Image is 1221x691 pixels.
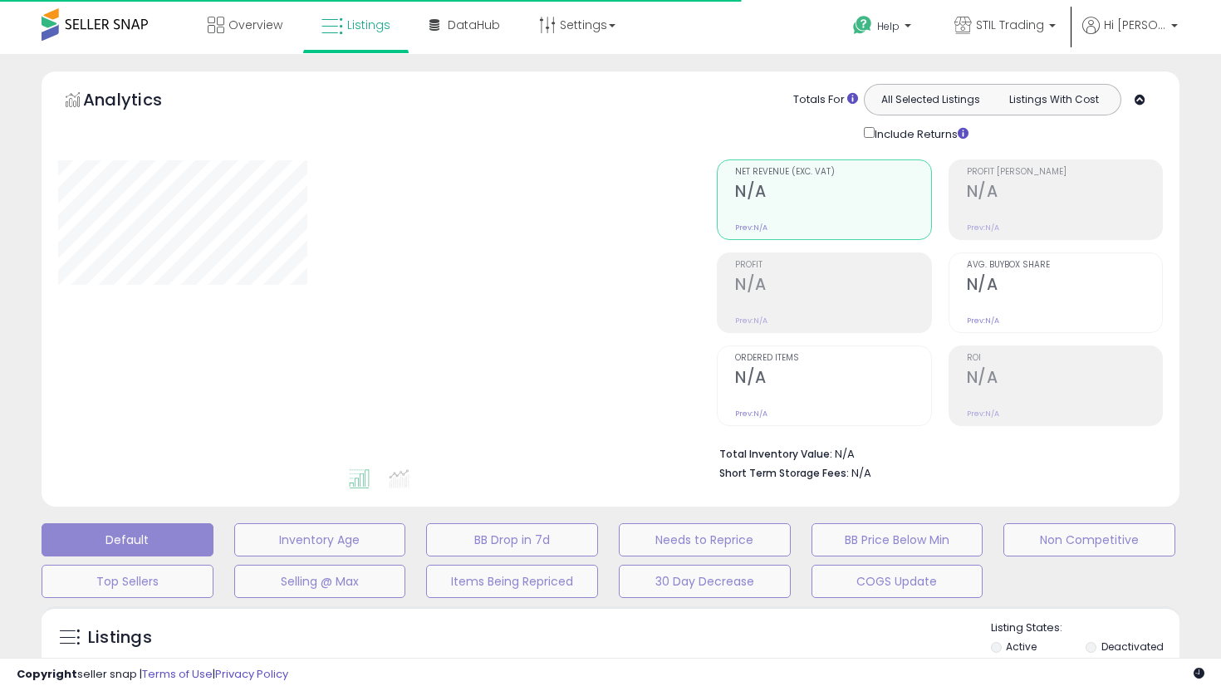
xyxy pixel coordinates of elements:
[735,368,930,390] h2: N/A
[967,368,1162,390] h2: N/A
[228,17,282,33] span: Overview
[735,168,930,177] span: Net Revenue (Exc. VAT)
[719,447,832,461] b: Total Inventory Value:
[347,17,390,33] span: Listings
[869,89,993,110] button: All Selected Listings
[812,565,983,598] button: COGS Update
[735,261,930,270] span: Profit
[967,223,999,233] small: Prev: N/A
[812,523,983,556] button: BB Price Below Min
[852,15,873,36] i: Get Help
[17,667,288,683] div: seller snap | |
[83,88,194,115] h5: Analytics
[719,466,849,480] b: Short Term Storage Fees:
[735,354,930,363] span: Ordered Items
[234,565,406,598] button: Selling @ Max
[967,168,1162,177] span: Profit [PERSON_NAME]
[42,523,213,556] button: Default
[967,409,999,419] small: Prev: N/A
[735,182,930,204] h2: N/A
[877,19,900,33] span: Help
[967,261,1162,270] span: Avg. Buybox Share
[448,17,500,33] span: DataHub
[735,409,767,419] small: Prev: N/A
[42,565,213,598] button: Top Sellers
[735,275,930,297] h2: N/A
[619,565,791,598] button: 30 Day Decrease
[967,275,1162,297] h2: N/A
[719,443,1150,463] li: N/A
[234,523,406,556] button: Inventory Age
[976,17,1044,33] span: STIL Trading
[426,523,598,556] button: BB Drop in 7d
[735,223,767,233] small: Prev: N/A
[967,316,999,326] small: Prev: N/A
[619,523,791,556] button: Needs to Reprice
[992,89,1116,110] button: Listings With Cost
[851,465,871,481] span: N/A
[1003,523,1175,556] button: Non Competitive
[967,182,1162,204] h2: N/A
[17,666,77,682] strong: Copyright
[840,2,928,54] a: Help
[967,354,1162,363] span: ROI
[1082,17,1178,54] a: Hi [PERSON_NAME]
[851,124,988,143] div: Include Returns
[793,92,858,108] div: Totals For
[1104,17,1166,33] span: Hi [PERSON_NAME]
[735,316,767,326] small: Prev: N/A
[426,565,598,598] button: Items Being Repriced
